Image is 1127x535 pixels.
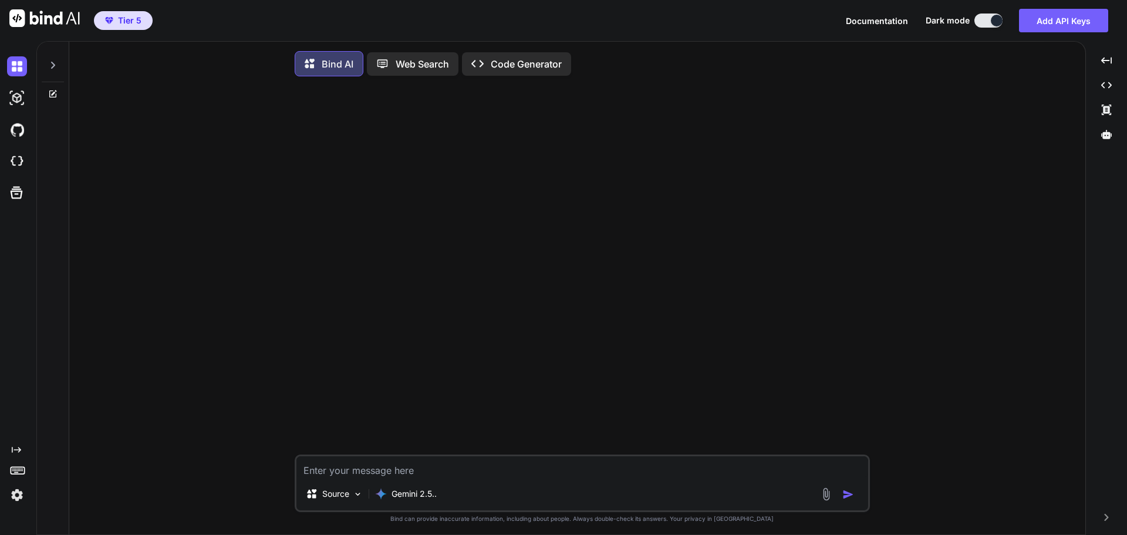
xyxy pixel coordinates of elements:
[9,9,80,27] img: Bind AI
[7,56,27,76] img: darkChat
[322,57,353,71] p: Bind AI
[842,489,854,500] img: icon
[396,57,449,71] p: Web Search
[846,16,908,26] span: Documentation
[392,488,437,500] p: Gemini 2.5..
[322,488,349,500] p: Source
[491,57,562,71] p: Code Generator
[7,88,27,108] img: darkAi-studio
[7,485,27,505] img: settings
[118,15,141,26] span: Tier 5
[105,17,113,24] img: premium
[7,120,27,140] img: githubDark
[94,11,153,30] button: premiumTier 5
[353,489,363,499] img: Pick Models
[295,514,870,523] p: Bind can provide inaccurate information, including about people. Always double-check its answers....
[926,15,970,26] span: Dark mode
[7,152,27,171] img: cloudideIcon
[846,15,908,27] button: Documentation
[375,488,387,500] img: Gemini 2.5 Pro
[819,487,833,501] img: attachment
[1019,9,1108,32] button: Add API Keys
